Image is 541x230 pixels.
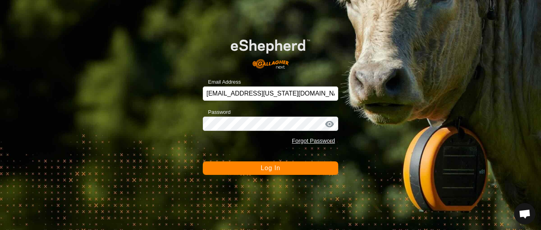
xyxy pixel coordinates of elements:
[203,78,241,86] label: Email Address
[292,138,335,144] a: Forgot Password
[216,28,324,74] img: E-shepherd Logo
[203,86,338,101] input: Email Address
[514,203,535,224] div: Open chat
[261,165,280,171] span: Log In
[203,161,338,175] button: Log In
[203,108,230,116] label: Password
